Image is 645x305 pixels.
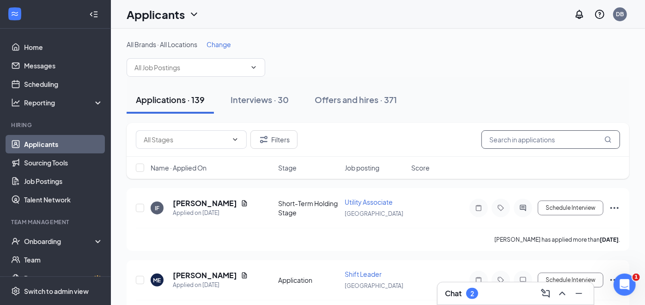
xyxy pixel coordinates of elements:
div: IF [155,204,159,212]
svg: ActiveChat [517,204,529,212]
h5: [PERSON_NAME] [173,198,237,208]
svg: ChevronDown [231,136,239,143]
div: Hiring [11,121,101,129]
span: Score [411,163,430,172]
svg: Document [241,200,248,207]
svg: Analysis [11,98,20,107]
span: Job posting [345,163,379,172]
span: Stage [278,163,297,172]
span: Change [207,40,231,49]
button: ComposeMessage [538,286,553,301]
svg: Collapse [89,10,98,19]
svg: QuestionInfo [594,9,605,20]
svg: UserCheck [11,237,20,246]
div: DB [616,10,624,18]
div: Application [278,275,339,285]
input: Search in applications [481,130,620,149]
button: Filter Filters [250,130,298,149]
svg: Note [473,204,484,212]
div: Team Management [11,218,101,226]
a: Home [24,38,103,56]
div: Reporting [24,98,103,107]
svg: Notifications [574,9,585,20]
input: All Job Postings [134,62,246,73]
a: Talent Network [24,190,103,209]
div: Onboarding [24,237,95,246]
span: Utility Associate [345,198,393,206]
svg: ChatInactive [517,276,529,284]
svg: WorkstreamLogo [10,9,19,18]
h3: Chat [445,288,462,299]
span: Shift Leader [345,270,382,278]
div: Applied on [DATE] [173,281,248,290]
svg: Tag [495,276,506,284]
div: Interviews · 30 [231,94,289,105]
div: Applications · 139 [136,94,205,105]
svg: Note [473,276,484,284]
a: Applicants [24,135,103,153]
svg: ComposeMessage [540,288,551,299]
div: Switch to admin view [24,287,89,296]
svg: ChevronUp [557,288,568,299]
svg: Document [241,272,248,279]
a: DocumentsCrown [24,269,103,287]
a: Scheduling [24,75,103,93]
p: [PERSON_NAME] has applied more than . [494,236,620,244]
svg: Ellipses [609,202,620,213]
div: Applied on [DATE] [173,208,248,218]
a: Sourcing Tools [24,153,103,172]
a: Team [24,250,103,269]
div: Short-Term Holding Stage [278,199,339,217]
a: Messages [24,56,103,75]
svg: Minimize [573,288,584,299]
a: Job Postings [24,172,103,190]
svg: ChevronDown [250,64,257,71]
b: [DATE] [600,236,619,243]
h5: [PERSON_NAME] [173,270,237,281]
div: Offers and hires · 371 [315,94,397,105]
span: Name · Applied On [151,163,207,172]
svg: ChevronDown [189,9,200,20]
svg: Ellipses [609,274,620,286]
iframe: Intercom live chat [614,274,636,296]
span: [GEOGRAPHIC_DATA] [345,282,403,289]
div: 2 [470,290,474,298]
span: [GEOGRAPHIC_DATA] [345,210,403,217]
h1: Applicants [127,6,185,22]
button: Schedule Interview [538,273,603,287]
span: All Brands · All Locations [127,40,197,49]
svg: Tag [495,204,506,212]
svg: MagnifyingGlass [604,136,612,143]
button: ChevronUp [555,286,570,301]
div: ME [153,276,161,284]
svg: Settings [11,287,20,296]
button: Schedule Interview [538,201,603,215]
svg: Filter [258,134,269,145]
button: Minimize [572,286,586,301]
span: 1 [633,274,640,281]
input: All Stages [144,134,228,145]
